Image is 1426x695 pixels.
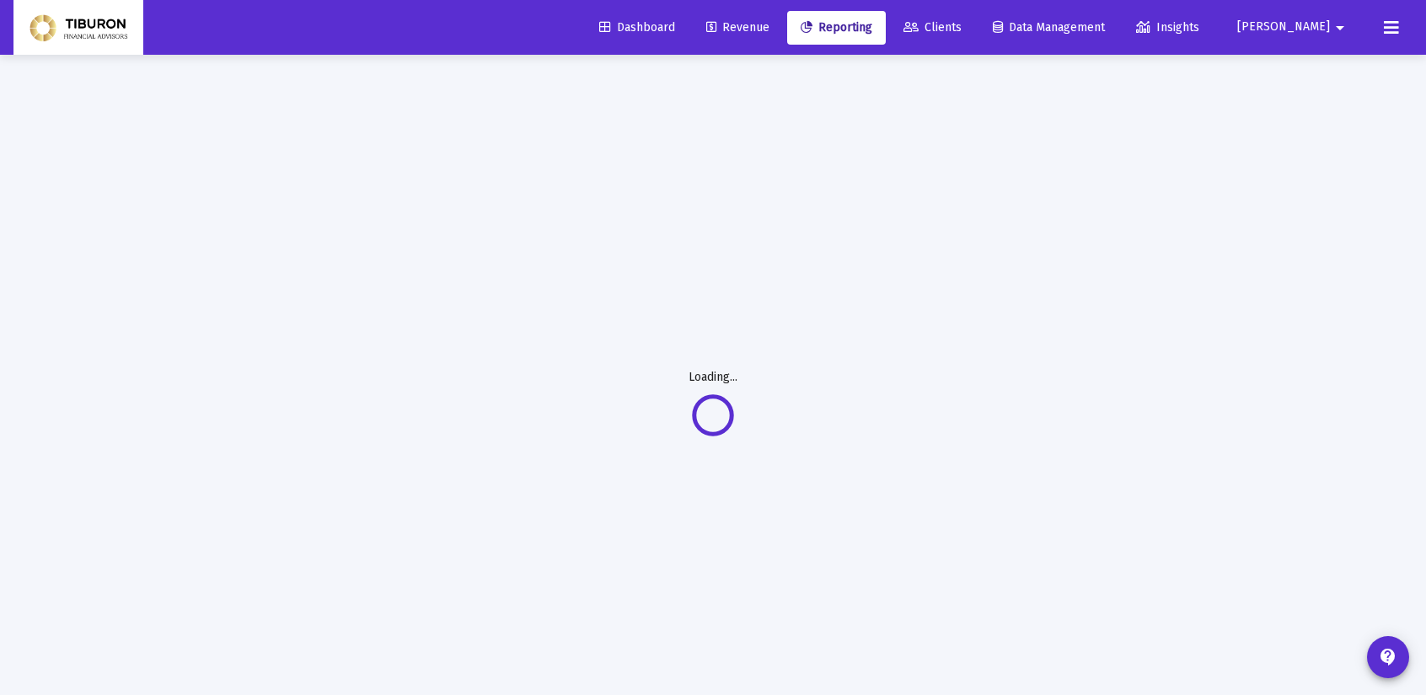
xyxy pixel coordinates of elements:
a: Insights [1123,11,1213,45]
span: Revenue [706,20,769,35]
a: Revenue [693,11,783,45]
a: Data Management [979,11,1118,45]
a: Dashboard [586,11,689,45]
a: Clients [890,11,975,45]
button: [PERSON_NAME] [1217,10,1370,44]
span: Clients [903,20,962,35]
span: Dashboard [599,20,675,35]
mat-icon: arrow_drop_down [1330,11,1350,45]
mat-icon: contact_support [1378,647,1398,667]
span: [PERSON_NAME] [1237,20,1330,35]
a: Reporting [787,11,886,45]
span: Data Management [993,20,1105,35]
span: Insights [1136,20,1199,35]
span: Reporting [801,20,872,35]
img: Dashboard [26,11,131,45]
